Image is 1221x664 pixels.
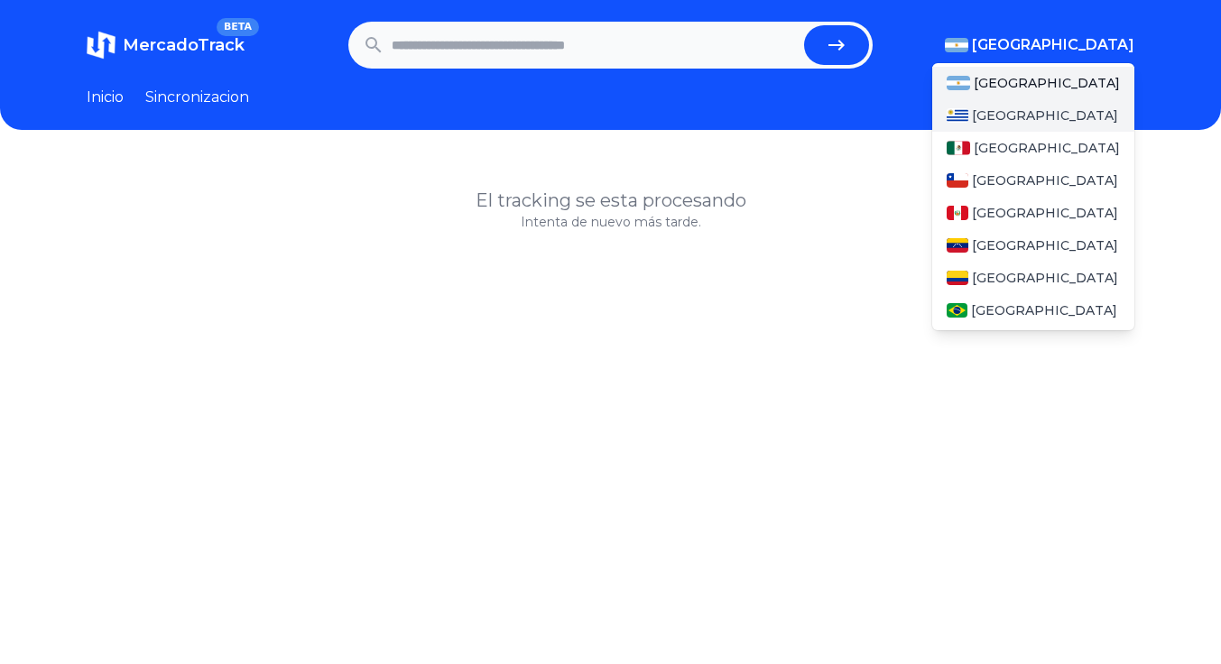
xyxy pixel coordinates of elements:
[217,18,259,36] span: BETA
[972,236,1118,254] span: [GEOGRAPHIC_DATA]
[932,229,1134,262] a: Venezuela[GEOGRAPHIC_DATA]
[945,38,968,52] img: Argentina
[972,204,1118,222] span: [GEOGRAPHIC_DATA]
[947,141,970,155] img: Mexico
[932,67,1134,99] a: Argentina[GEOGRAPHIC_DATA]
[972,106,1118,124] span: [GEOGRAPHIC_DATA]
[947,238,968,253] img: Venezuela
[87,31,245,60] a: MercadoTrackBETA
[972,171,1118,189] span: [GEOGRAPHIC_DATA]
[947,303,967,318] img: Brasil
[947,108,968,123] img: Uruguay
[972,34,1134,56] span: [GEOGRAPHIC_DATA]
[945,34,1134,56] button: [GEOGRAPHIC_DATA]
[972,269,1118,287] span: [GEOGRAPHIC_DATA]
[947,173,968,188] img: Chile
[932,164,1134,197] a: Chile[GEOGRAPHIC_DATA]
[932,99,1134,132] a: Uruguay[GEOGRAPHIC_DATA]
[971,301,1117,319] span: [GEOGRAPHIC_DATA]
[932,197,1134,229] a: Peru[GEOGRAPHIC_DATA]
[947,271,968,285] img: Colombia
[123,35,245,55] span: MercadoTrack
[932,294,1134,327] a: Brasil[GEOGRAPHIC_DATA]
[87,213,1134,231] p: Intenta de nuevo más tarde.
[87,188,1134,213] h1: El tracking se esta procesando
[947,76,970,90] img: Argentina
[145,87,249,108] a: Sincronizacion
[974,74,1120,92] span: [GEOGRAPHIC_DATA]
[947,206,968,220] img: Peru
[87,31,116,60] img: MercadoTrack
[974,139,1120,157] span: [GEOGRAPHIC_DATA]
[87,87,124,108] a: Inicio
[932,132,1134,164] a: Mexico[GEOGRAPHIC_DATA]
[932,262,1134,294] a: Colombia[GEOGRAPHIC_DATA]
